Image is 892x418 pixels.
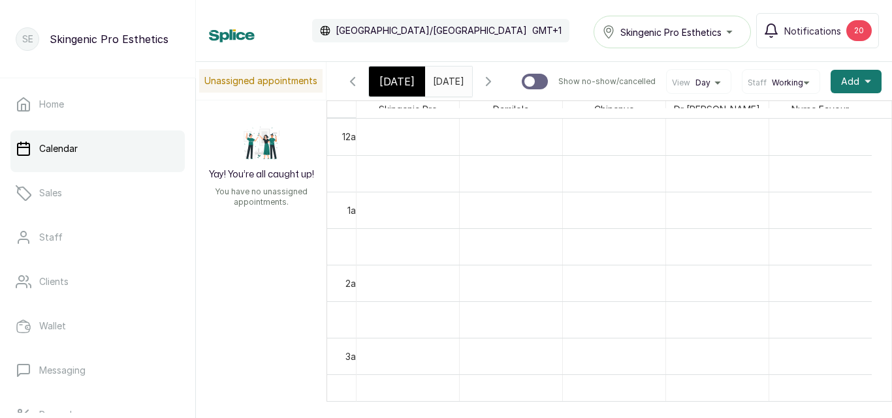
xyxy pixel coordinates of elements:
p: Calendar [39,142,78,155]
p: Clients [39,275,69,288]
a: Home [10,86,185,123]
p: Wallet [39,320,66,333]
span: Damilola [490,101,532,117]
p: Messaging [39,364,86,377]
p: SE [22,33,33,46]
span: [DATE] [379,74,415,89]
span: Skingenic Pro Esthetics [620,25,722,39]
span: Notifications [784,24,841,38]
p: Home [39,98,64,111]
h2: Yay! You’re all caught up! [209,168,314,181]
button: Notifications20 [756,13,879,48]
p: Skingenic Pro Esthetics [50,31,168,47]
p: [GEOGRAPHIC_DATA]/[GEOGRAPHIC_DATA] [336,24,527,37]
p: Sales [39,187,62,200]
button: StaffWorking [748,78,814,88]
span: Add [841,75,859,88]
p: Unassigned appointments [199,69,323,93]
span: Chinenye [592,101,637,117]
button: ViewDay [672,78,725,88]
button: Add [831,70,882,93]
div: 12am [340,130,366,143]
span: Skingenic Pro [376,101,440,117]
p: You have no unassigned appointments. [204,187,319,207]
span: Nurse Favour [789,101,852,117]
span: Dr [PERSON_NAME] [671,101,763,117]
a: Sales [10,175,185,211]
a: Staff [10,219,185,256]
a: Wallet [10,308,185,344]
div: 2am [343,276,366,290]
a: Calendar [10,130,185,167]
div: 20 [846,20,872,41]
button: Skingenic Pro Esthetics [594,16,751,48]
p: Show no-show/cancelled [558,76,656,87]
a: Messaging [10,352,185,389]
span: View [672,78,690,88]
a: Clients [10,263,185,300]
p: Staff [39,231,63,244]
div: [DATE] [369,67,425,97]
span: Working [772,78,803,88]
span: Staff [748,78,767,88]
span: Day [695,78,710,88]
div: 3am [343,350,366,363]
p: GMT+1 [532,24,562,37]
div: 1am [345,203,366,217]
